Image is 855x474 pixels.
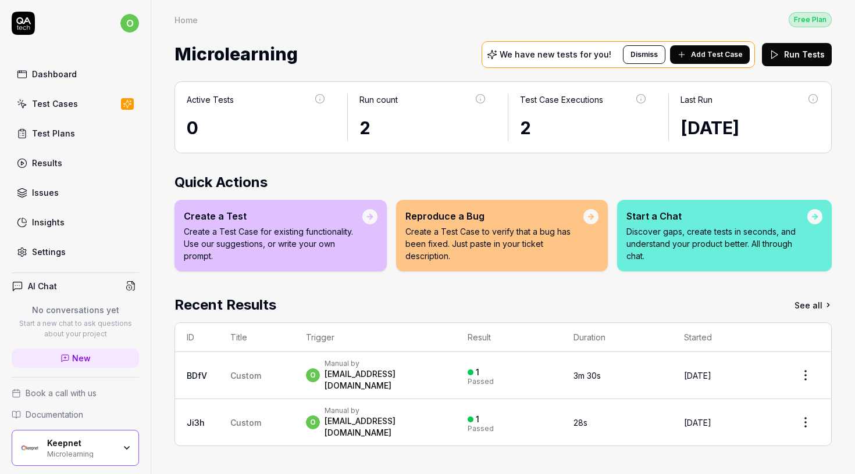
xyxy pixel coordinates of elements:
time: 3m 30s [573,371,601,380]
a: Test Plans [12,122,139,145]
div: 0 [187,115,326,141]
span: Add Test Case [691,49,743,60]
span: Custom [230,371,261,380]
img: Keepnet Logo [19,437,40,458]
a: Insights [12,211,139,234]
div: Test Case Executions [520,94,603,106]
p: Discover gaps, create tests in seconds, and understand your product better. All through chat. [626,225,807,262]
h2: Quick Actions [174,172,832,193]
button: Run Tests [762,43,832,66]
a: Book a call with us [12,387,139,399]
div: [EMAIL_ADDRESS][DOMAIN_NAME] [325,415,444,439]
time: [DATE] [681,117,739,138]
button: Add Test Case [670,45,750,64]
button: o [120,12,139,35]
time: [DATE] [684,418,711,428]
p: Create a Test Case for existing functionality. Use our suggestions, or write your own prompt. [184,225,362,262]
span: Custom [230,418,261,428]
span: Documentation [26,408,83,421]
a: New [12,349,139,368]
span: Microlearning [174,39,298,70]
div: Results [32,157,62,169]
a: Issues [12,181,139,204]
div: Start a Chat [626,209,807,223]
button: Dismiss [623,45,665,64]
div: Manual by [325,359,444,368]
div: Run count [359,94,398,106]
span: New [72,352,91,364]
p: Start a new chat to ask questions about your project [12,318,139,339]
a: Ji3h [187,418,205,428]
div: Microlearning [47,448,115,458]
th: Result [456,323,562,352]
div: 1 [476,414,479,425]
div: Create a Test [184,209,362,223]
div: 2 [359,115,487,141]
div: Reproduce a Bug [405,209,583,223]
th: ID [175,323,219,352]
div: Test Plans [32,127,75,139]
a: Dashboard [12,63,139,85]
th: Title [219,323,294,352]
a: Results [12,152,139,174]
button: Keepnet LogoKeepnetMicrolearning [12,430,139,466]
time: 28s [573,418,587,428]
div: Last Run [681,94,712,106]
span: o [120,14,139,33]
div: Test Cases [32,98,78,110]
div: 2 [520,115,647,141]
div: Passed [468,378,494,385]
div: Insights [32,216,65,228]
div: Settings [32,246,66,258]
div: Passed [468,425,494,432]
h2: Recent Results [174,295,276,315]
div: [EMAIL_ADDRESS][DOMAIN_NAME] [325,368,444,392]
div: Dashboard [32,68,77,80]
th: Duration [562,323,673,352]
time: [DATE] [684,371,711,380]
div: Active Tests [187,94,234,106]
th: Started [672,323,780,352]
a: Settings [12,240,139,263]
h4: AI Chat [28,280,57,292]
span: Book a call with us [26,387,97,399]
div: Issues [32,186,59,199]
p: No conversations yet [12,304,139,316]
div: 1 [476,367,479,378]
p: Create a Test Case to verify that a bug has been fixed. Just paste in your ticket description. [405,225,583,262]
span: o [306,415,320,429]
span: o [306,368,320,382]
button: Free Plan [789,12,832,27]
th: Trigger [294,323,456,352]
div: Home [174,14,198,26]
a: BDfV [187,371,207,380]
a: See all [795,295,832,315]
p: We have new tests for you! [500,51,611,59]
div: Keepnet [47,438,115,448]
a: Documentation [12,408,139,421]
a: Test Cases [12,92,139,115]
div: Manual by [325,406,444,415]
